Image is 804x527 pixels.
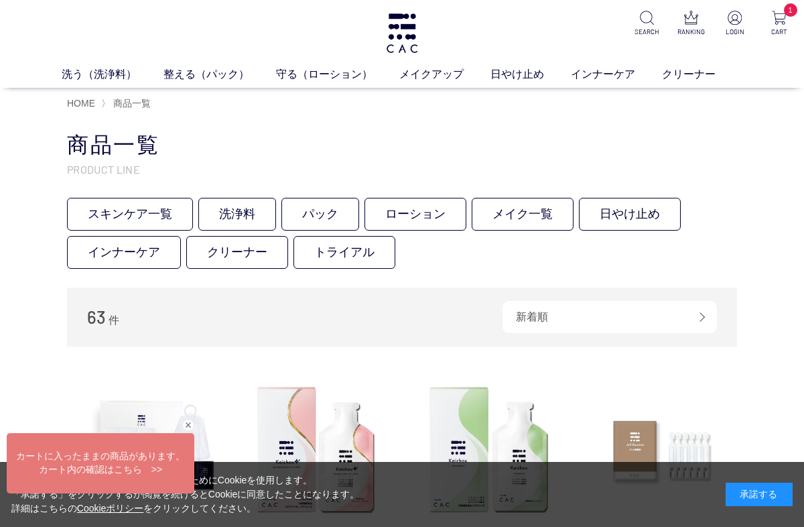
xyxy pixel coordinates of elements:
span: 件 [109,314,119,326]
a: インナーケア [67,236,181,269]
a: RANKING [677,11,705,37]
p: CART [765,27,793,37]
p: LOGIN [721,27,749,37]
a: 整える（パック） [163,66,276,82]
a: 商品一覧 [111,98,151,109]
span: 1 [784,3,797,17]
a: 1 CART [765,11,793,37]
span: 商品一覧 [113,98,151,109]
div: 新着順 [503,301,717,333]
a: 守る（ローション） [276,66,399,82]
h1: 商品一覧 [67,131,737,160]
a: 日やけ止め [579,198,681,231]
a: スキンケア一覧 [67,198,193,231]
span: 63 [87,306,106,327]
li: 〉 [101,97,154,110]
img: ＣＡＣジェル美容液 お試しサイズ（１袋） [585,373,738,526]
a: ローション [364,198,466,231]
a: 洗う（洗浄料） [62,66,163,82]
a: パック [281,198,359,231]
a: 洗浄料 [198,198,276,231]
a: クリーナー [186,236,288,269]
a: メイク一覧 [472,198,574,231]
a: クリーナー [662,66,742,82]
p: SEARCH [632,27,661,37]
a: SEARCH [632,11,661,37]
a: メイクアップ [399,66,490,82]
a: LOGIN [721,11,749,37]
div: 承諾する [726,483,793,506]
img: ＣＡＣかいちょう ビューティープラス [240,373,393,526]
p: PRODUCT LINE [67,162,737,176]
p: RANKING [677,27,705,37]
a: インナーケア [571,66,662,82]
a: 日やけ止め [490,66,571,82]
a: トライアル [293,236,395,269]
img: ＣＡＣトライアルセット [67,373,220,526]
a: HOME [67,98,95,109]
img: ＣＡＣかいちょう [412,373,565,526]
img: logo [385,13,419,53]
a: Cookieポリシー [77,503,144,514]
